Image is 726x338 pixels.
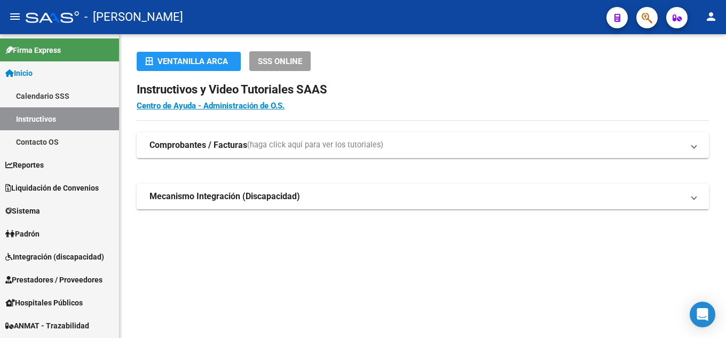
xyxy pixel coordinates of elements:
span: Hospitales Públicos [5,297,83,309]
span: Reportes [5,159,44,171]
span: Inicio [5,67,33,79]
div: Ventanilla ARCA [145,52,232,71]
mat-icon: menu [9,10,21,23]
strong: Mecanismo Integración (Discapacidad) [149,191,300,202]
span: - [PERSON_NAME] [84,5,183,29]
span: Firma Express [5,44,61,56]
mat-expansion-panel-header: Mecanismo Integración (Discapacidad) [137,184,709,209]
span: Liquidación de Convenios [5,182,99,194]
span: ANMAT - Trazabilidad [5,320,89,332]
span: Integración (discapacidad) [5,251,104,263]
button: SSS ONLINE [249,51,311,71]
span: Sistema [5,205,40,217]
span: Padrón [5,228,40,240]
h2: Instructivos y Video Tutoriales SAAS [137,80,709,100]
button: Ventanilla ARCA [137,52,241,71]
span: Prestadores / Proveedores [5,274,102,286]
mat-icon: person [705,10,717,23]
div: Open Intercom Messenger [690,302,715,327]
span: (haga click aquí para ver los tutoriales) [247,139,383,151]
a: Centro de Ayuda - Administración de O.S. [137,101,285,111]
strong: Comprobantes / Facturas [149,139,247,151]
span: SSS ONLINE [258,57,302,66]
mat-expansion-panel-header: Comprobantes / Facturas(haga click aquí para ver los tutoriales) [137,132,709,158]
